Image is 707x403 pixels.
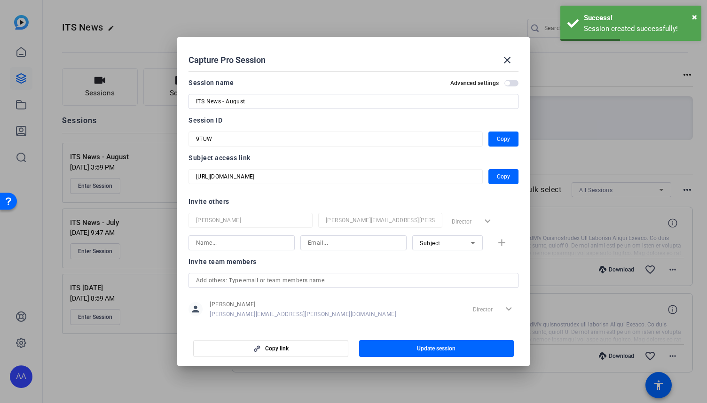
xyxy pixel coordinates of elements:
button: Copy link [193,340,348,357]
input: Add others: Type email or team members name [196,275,511,286]
mat-icon: person [189,302,203,316]
div: Capture Pro Session [189,49,518,71]
input: Name... [196,215,305,226]
div: Session ID [189,115,518,126]
button: Close [692,10,697,24]
span: Update session [417,345,456,352]
div: Success! [584,13,694,23]
span: [PERSON_NAME][EMAIL_ADDRESS][PERSON_NAME][DOMAIN_NAME] [210,310,396,318]
div: Subject access link [189,152,518,163]
span: Copy [497,133,510,145]
input: Email... [326,215,435,226]
div: Session name [189,77,234,88]
button: Update session [359,340,514,357]
input: Name... [196,237,287,248]
div: Invite team members [189,256,518,267]
span: Copy link [265,345,289,352]
h2: Advanced settings [450,79,499,87]
span: × [692,11,697,23]
button: Copy [488,132,518,147]
div: Invite others [189,196,518,207]
input: Enter Session Name [196,96,511,107]
button: Copy [488,169,518,184]
span: [PERSON_NAME] [210,301,396,308]
input: Email... [308,237,399,248]
input: Session OTP [196,171,475,182]
span: Subject [420,240,440,247]
input: Session OTP [196,133,475,145]
span: Copy [497,171,510,182]
mat-icon: close [502,54,513,66]
div: Session created successfully! [584,23,694,34]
